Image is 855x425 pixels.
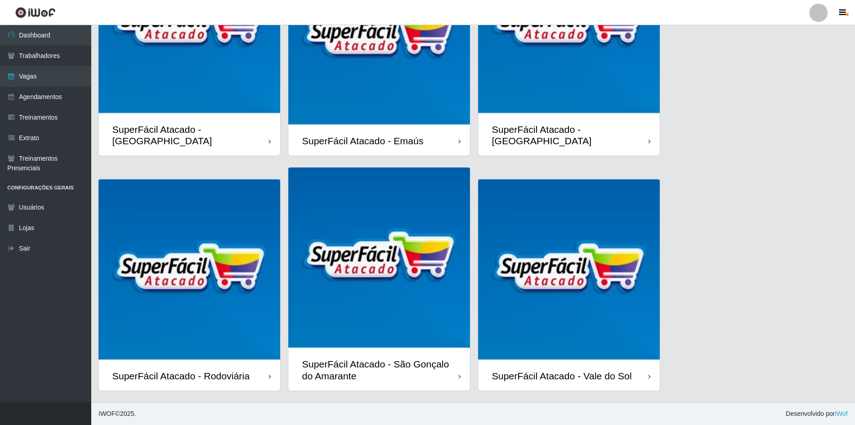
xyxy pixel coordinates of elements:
[786,409,848,419] span: Desenvolvido por
[302,358,459,381] div: SuperFácil Atacado - São Gonçalo do Amarante
[99,179,280,361] img: cardImg
[288,168,470,390] a: SuperFácil Atacado - São Gonçalo do Amarante
[15,7,56,18] img: CoreUI Logo
[112,124,269,147] div: SuperFácil Atacado - [GEOGRAPHIC_DATA]
[99,179,280,391] a: SuperFácil Atacado - Rodoviária
[99,410,115,417] span: IWOF
[99,409,136,419] span: © 2025 .
[492,370,632,382] div: SuperFácil Atacado - Vale do Sol
[112,370,250,382] div: SuperFácil Atacado - Rodoviária
[478,179,660,391] a: SuperFácil Atacado - Vale do Sol
[288,168,470,349] img: cardImg
[492,124,648,147] div: SuperFácil Atacado - [GEOGRAPHIC_DATA]
[302,135,423,147] div: SuperFácil Atacado - Emaús
[835,410,848,417] a: iWof
[478,179,660,361] img: cardImg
